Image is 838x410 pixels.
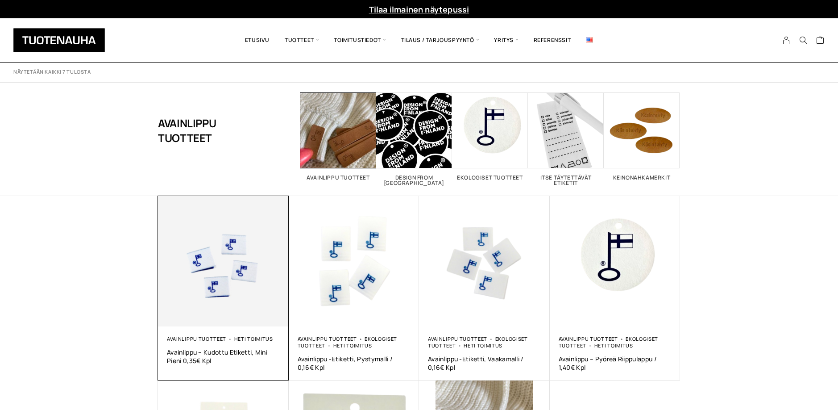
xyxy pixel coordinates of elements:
[528,175,604,186] h2: Itse täytettävät etiketit
[428,335,487,342] a: Avainlippu tuotteet
[376,92,452,186] a: Visit product category Design From Finland
[167,335,226,342] a: Avainlippu tuotteet
[333,342,372,349] a: Heti toimitus
[237,25,277,55] a: Etusivu
[526,25,579,55] a: Referenssit
[816,36,825,46] a: Cart
[559,335,659,349] a: Ekologiset tuotteet
[369,4,469,15] a: Tilaa ilmainen näytepussi
[298,335,398,349] a: Ekologiset tuotteet
[795,36,812,44] button: Search
[428,355,541,372] a: Avainlippu -Etiketti, Vaakamalli / 0,16€ Kpl
[13,69,91,75] p: Näytetään kaikki 7 tulosta
[452,92,528,180] a: Visit product category Ekologiset tuotteet
[277,25,326,55] span: Tuotteet
[528,92,604,186] a: Visit product category Itse täytettävät etiketit
[298,335,357,342] a: Avainlippu tuotteet
[298,355,411,372] a: Avainlippu -etiketti, pystymalli / 0,16€ Kpl
[604,92,680,180] a: Visit product category Keinonahkamerkit
[586,38,593,42] img: English
[167,348,280,365] a: Avainlippu – kudottu etiketti, mini pieni 0,35€ kpl
[604,175,680,180] h2: Keinonahkamerkit
[559,355,672,372] a: Avainlippu – Pyöreä Riippulappu / 1,40€ Kpl
[778,36,795,44] a: My Account
[464,342,502,349] a: Heti toimitus
[300,92,376,180] a: Visit product category Avainlippu tuotteet
[428,335,528,349] a: Ekologiset tuotteet
[234,335,273,342] a: Heti toimitus
[486,25,526,55] span: Yritys
[326,25,393,55] span: Toimitustiedot
[394,25,487,55] span: Tilaus / Tarjouspyyntö
[158,92,256,168] h1: Avainlippu tuotteet
[452,175,528,180] h2: Ekologiset tuotteet
[376,175,452,186] h2: Design From [GEOGRAPHIC_DATA]
[594,342,633,349] a: Heti toimitus
[13,28,105,52] img: Tuotenauha Oy
[559,335,618,342] a: Avainlippu tuotteet
[300,175,376,180] h2: Avainlippu tuotteet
